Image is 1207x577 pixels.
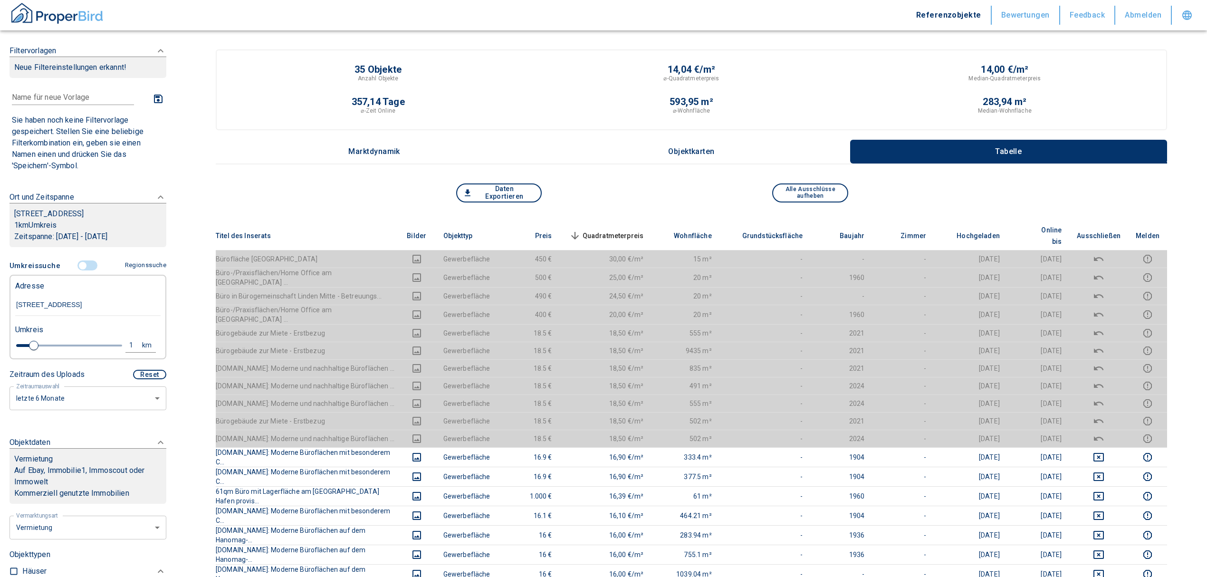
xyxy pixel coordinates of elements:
[436,377,498,394] td: Gewerbefläche
[216,268,398,287] th: Büro-/Praxisflächen/Home Office am [GEOGRAPHIC_DATA] ...
[670,97,713,106] p: 593,95 m²
[1007,467,1069,486] td: [DATE]
[436,342,498,359] td: Gewerbefläche
[810,430,872,447] td: 2024
[405,363,428,374] button: images
[10,1,105,25] img: ProperBird Logo and Home Button
[810,250,872,268] td: -
[719,486,811,506] td: -
[934,430,1007,447] td: [DATE]
[348,147,400,156] p: Marktdynamik
[981,65,1028,74] p: 14,00 €/m²
[398,221,436,250] th: Bilder
[1136,380,1159,392] button: report this listing
[651,342,719,359] td: 9435 m²
[651,268,719,287] td: 20 m²
[719,324,811,342] td: -
[436,268,498,287] td: Gewerbefläche
[443,230,488,241] span: Objekttyp
[1007,412,1069,430] td: [DATE]
[934,250,1007,268] td: [DATE]
[405,510,428,521] button: images
[498,268,560,287] td: 500 €
[216,377,398,394] th: [DOMAIN_NAME]: Moderne und nachhaltige Büroflächen ...
[405,471,428,482] button: images
[216,525,398,545] th: [DOMAIN_NAME]: Moderne Büroflächen auf dem Hanomag-...
[216,467,398,486] th: [DOMAIN_NAME]: Moderne Büroflächen mit besonderem C...
[651,377,719,394] td: 491 m²
[651,467,719,486] td: 377.5 m²
[810,324,872,342] td: 2021
[663,74,719,83] p: ⌀-Quadratmeterpreis
[405,272,428,283] button: images
[673,106,710,115] p: ⌀-Wohnfläche
[14,62,162,73] p: Neue Filtereinstellungen erkannt!
[885,230,926,241] span: Zimmer
[719,412,811,430] td: -
[1015,224,1062,247] span: Online bis
[405,309,428,320] button: images
[872,250,934,268] td: -
[405,345,428,356] button: images
[719,342,811,359] td: -
[1007,305,1069,324] td: [DATE]
[405,290,428,302] button: images
[15,280,44,292] p: Adresse
[1077,529,1121,541] button: deselect this listing
[872,324,934,342] td: -
[498,486,560,506] td: 1.000 €
[121,257,166,274] button: Regionssuche
[872,342,934,359] td: -
[560,268,651,287] td: 25,00 €/m²
[719,545,811,564] td: -
[934,287,1007,305] td: [DATE]
[719,377,811,394] td: -
[934,467,1007,486] td: [DATE]
[10,1,105,29] a: ProperBird Logo and Home Button
[1077,272,1121,283] button: deselect this listing
[668,147,715,156] p: Objektkarten
[405,529,428,541] button: images
[216,447,398,467] th: [DOMAIN_NAME]: Moderne Büroflächen mit besonderem C...
[14,231,162,242] p: Zeitspanne: [DATE] - [DATE]
[10,437,50,448] p: Objektdaten
[810,486,872,506] td: 1960
[560,506,651,525] td: 16,10 €/m²
[560,394,651,412] td: 18,50 €/m²
[498,324,560,342] td: 18.5 €
[498,377,560,394] td: 18.5 €
[1136,363,1159,374] button: report this listing
[498,447,560,467] td: 16.9 €
[560,287,651,305] td: 24,50 €/m²
[985,147,1032,156] p: Tabelle
[983,97,1026,106] p: 283,94 m²
[651,287,719,305] td: 20 m²
[405,433,428,444] button: images
[15,294,161,316] input: Adresse ändern
[560,525,651,545] td: 16,00 €/m²
[216,221,398,250] th: Titel des Inserats
[810,506,872,525] td: 1904
[560,447,651,467] td: 16,90 €/m²
[498,412,560,430] td: 18.5 €
[934,359,1007,377] td: [DATE]
[810,359,872,377] td: 2021
[1077,327,1121,339] button: deselect this listing
[1077,433,1121,444] button: deselect this listing
[498,287,560,305] td: 490 €
[10,192,74,203] p: Ort und Zeitspanne
[10,549,166,560] p: Objekttypen
[872,268,934,287] td: -
[436,545,498,564] td: Gewerbefläche
[1136,433,1159,444] button: report this listing
[824,230,864,241] span: Baujahr
[651,506,719,525] td: 464.21 m²
[216,250,398,268] th: Bürofläche [GEOGRAPHIC_DATA]
[1077,490,1121,502] button: deselect this listing
[405,490,428,502] button: images
[872,486,934,506] td: -
[1136,272,1159,283] button: report this listing
[810,412,872,430] td: 2021
[872,430,934,447] td: -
